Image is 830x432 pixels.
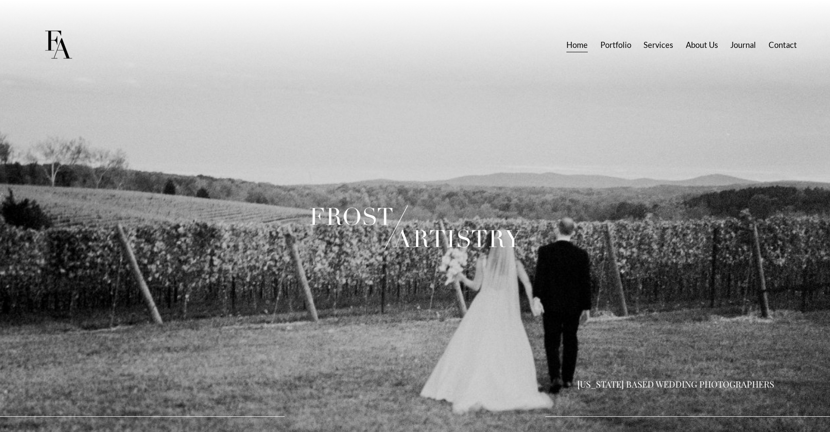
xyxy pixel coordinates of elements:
[769,37,797,53] a: Contact
[577,380,774,388] h1: [US_STATE] BASED WEDDING PHOTOGRAPHERS
[600,37,631,53] a: Portfolio
[686,37,718,53] a: About Us
[730,37,756,53] a: Journal
[33,20,83,70] img: Frost Artistry
[644,37,673,53] a: Services
[566,37,588,53] a: Home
